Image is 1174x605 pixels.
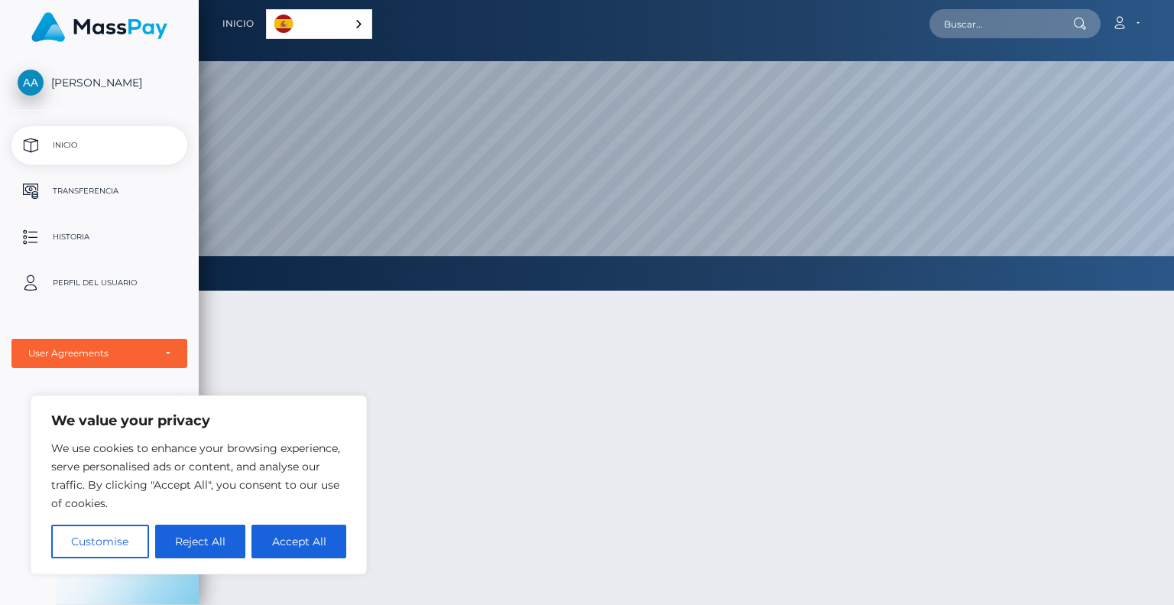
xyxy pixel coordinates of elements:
[266,9,372,39] aside: Language selected: Español
[11,339,187,368] button: User Agreements
[251,525,346,558] button: Accept All
[11,172,187,210] a: Transferencia
[155,525,246,558] button: Reject All
[11,76,187,89] span: [PERSON_NAME]
[266,9,372,39] div: Language
[11,218,187,256] a: Historia
[28,347,154,359] div: User Agreements
[51,525,149,558] button: Customise
[51,439,346,512] p: We use cookies to enhance your browsing experience, serve personalised ads or content, and analys...
[11,264,187,302] a: Perfil del usuario
[11,126,187,164] a: Inicio
[929,9,1073,38] input: Buscar...
[31,395,367,574] div: We value your privacy
[18,180,181,203] p: Transferencia
[222,8,254,40] a: Inicio
[51,411,346,430] p: We value your privacy
[18,226,181,249] p: Historia
[31,12,167,42] img: MassPay
[267,10,371,38] a: Español
[18,272,181,294] p: Perfil del usuario
[18,134,181,157] p: Inicio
